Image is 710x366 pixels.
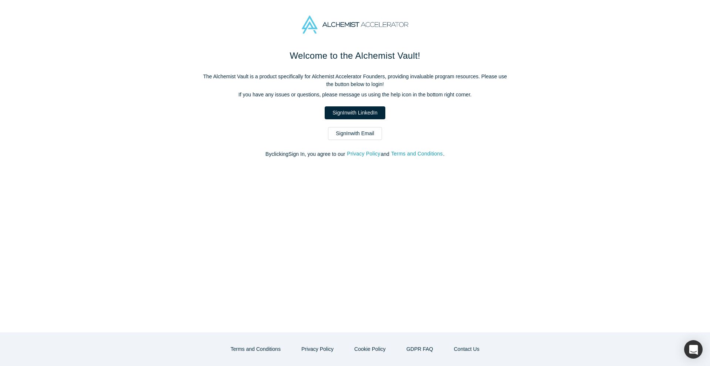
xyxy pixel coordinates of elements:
button: Cookie Policy [346,343,393,356]
button: Contact Us [446,343,487,356]
p: By clicking Sign In , you agree to our and . [200,150,510,158]
a: SignInwith LinkedIn [325,106,385,119]
h1: Welcome to the Alchemist Vault! [200,49,510,62]
p: The Alchemist Vault is a product specifically for Alchemist Accelerator Founders, providing inval... [200,73,510,88]
button: Privacy Policy [346,150,381,158]
button: Terms and Conditions [223,343,288,356]
a: SignInwith Email [328,127,382,140]
img: Alchemist Accelerator Logo [302,16,408,34]
a: GDPR FAQ [399,343,441,356]
button: Terms and Conditions [391,150,443,158]
button: Privacy Policy [294,343,341,356]
p: If you have any issues or questions, please message us using the help icon in the bottom right co... [200,91,510,99]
